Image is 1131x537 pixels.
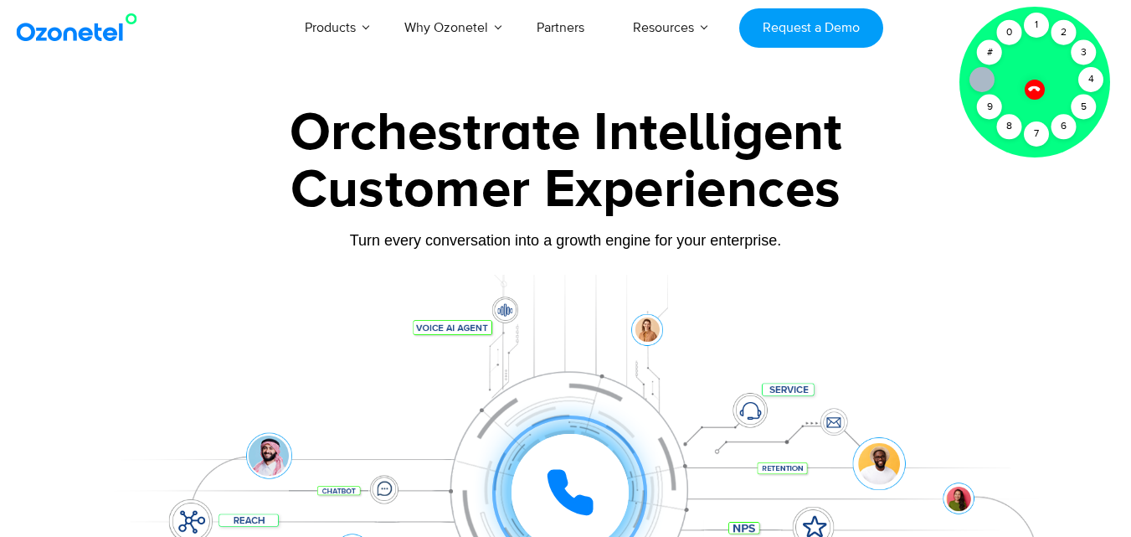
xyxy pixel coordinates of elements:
div: 0 [997,20,1022,45]
div: 8 [997,114,1022,139]
div: 7 [1024,121,1049,147]
div: Customer Experiences [43,150,1089,230]
div: Turn every conversation into a growth engine for your enterprise. [43,231,1089,250]
div: 5 [1072,95,1097,120]
div: 6 [1051,114,1077,139]
div: 3 [1072,40,1097,65]
div: 4 [1078,67,1103,92]
a: Request a Demo [739,8,882,48]
div: 2 [1051,20,1077,45]
div: 1 [1024,13,1049,38]
div: 9 [977,95,1002,120]
div: # [977,40,1002,65]
div: Orchestrate Intelligent [43,106,1089,160]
